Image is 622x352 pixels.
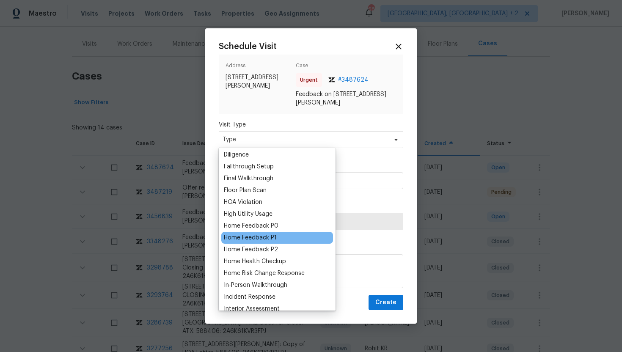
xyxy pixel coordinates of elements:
[224,234,277,242] div: Home Feedback P1
[219,42,277,51] span: Schedule Visit
[394,42,403,51] span: Close
[223,135,387,144] span: Type
[224,222,278,230] div: Home Feedback P0
[224,151,249,159] div: Diligence
[224,210,272,218] div: High Utility Usage
[224,162,274,171] div: Fallthrough Setup
[369,295,403,311] button: Create
[224,293,275,301] div: Incident Response
[224,281,287,289] div: In-Person Walkthrough
[219,121,403,129] label: Visit Type
[224,257,286,266] div: Home Health Checkup
[338,76,369,84] span: # 3487624
[224,174,273,183] div: Final Walkthrough
[296,61,396,73] span: Case
[296,90,396,107] span: Feedback on [STREET_ADDRESS][PERSON_NAME]
[226,61,292,73] span: Address
[224,186,267,195] div: Floor Plan Scan
[300,76,321,84] span: Urgent
[224,269,305,278] div: Home Risk Change Response
[224,198,262,206] div: HOA Violation
[328,77,335,82] img: Zendesk Logo Icon
[224,305,280,313] div: Interior Assessment
[375,297,396,308] span: Create
[226,73,292,90] span: [STREET_ADDRESS][PERSON_NAME]
[224,245,278,254] div: Home Feedback P2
